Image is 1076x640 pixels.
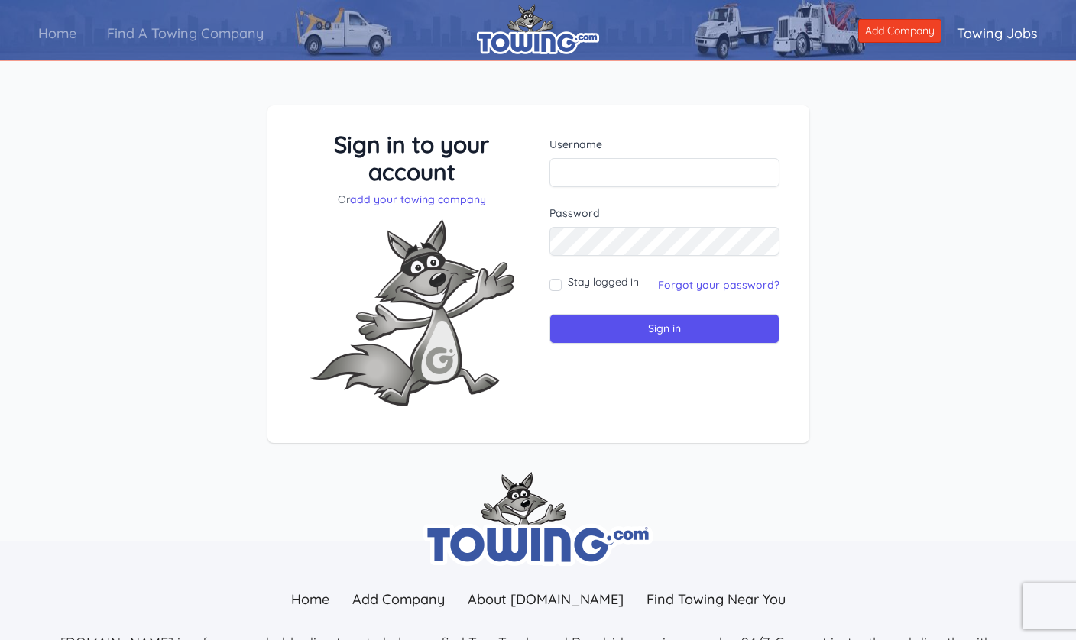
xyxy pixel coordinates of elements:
[549,205,779,221] label: Password
[350,192,486,206] a: add your towing company
[341,583,456,616] a: Add Company
[568,274,639,289] label: Stay logged in
[635,583,797,616] a: Find Towing Near You
[549,314,779,344] input: Sign in
[92,11,279,55] a: Find A Towing Company
[477,4,599,54] img: logo.png
[23,11,92,55] a: Home
[423,472,653,566] img: towing
[280,583,341,616] a: Home
[549,137,779,152] label: Username
[456,583,635,616] a: About [DOMAIN_NAME]
[658,278,779,292] a: Forgot your password?
[297,131,527,186] h3: Sign in to your account
[858,19,941,43] a: Add Company
[941,11,1053,55] a: Towing Jobs
[297,207,527,419] img: Fox-Excited.png
[297,192,527,207] p: Or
